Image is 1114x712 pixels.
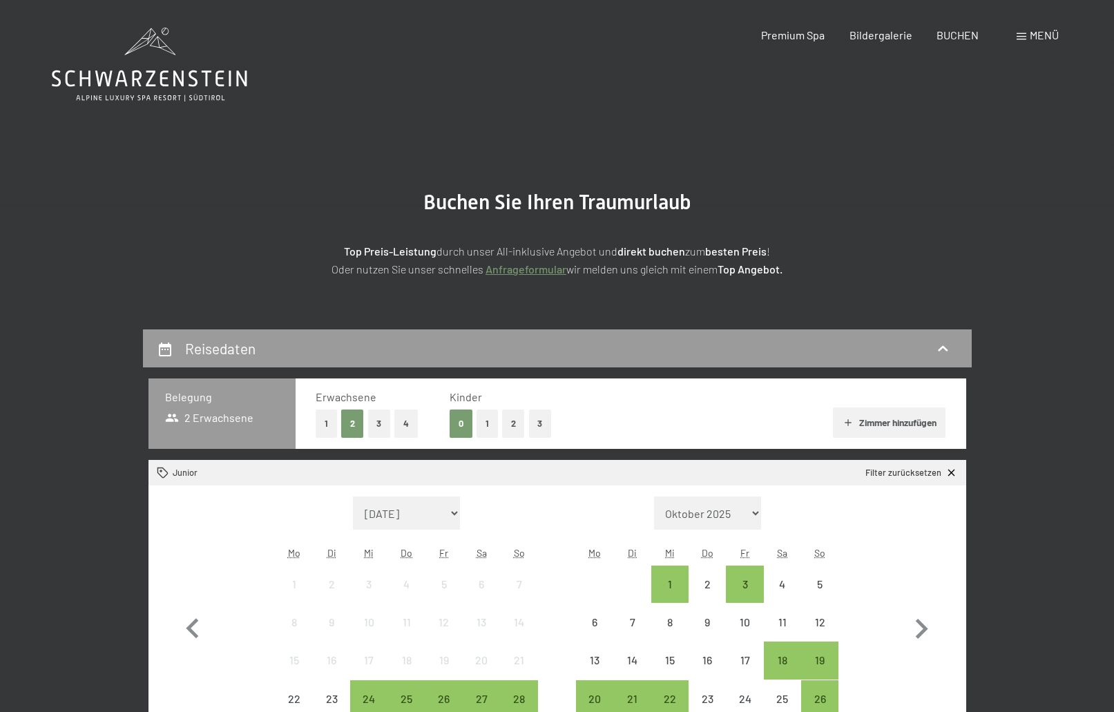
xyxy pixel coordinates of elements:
div: Anreise nicht möglich [689,566,726,603]
div: Anreise nicht möglich [651,604,689,641]
div: Anreise nicht möglich [350,566,387,603]
div: 10 [352,617,386,651]
span: Menü [1030,28,1059,41]
abbr: Mittwoch [364,547,374,559]
div: 8 [277,617,311,651]
svg: Zimmer [157,467,169,479]
div: 19 [427,655,461,689]
button: 1 [316,410,337,438]
div: Sat Oct 11 2025 [764,604,801,641]
div: Anreise nicht möglich [500,604,537,641]
div: Tue Sep 02 2025 [313,566,350,603]
div: Wed Sep 17 2025 [350,642,387,679]
div: 15 [277,655,311,689]
div: Sat Sep 06 2025 [463,566,500,603]
div: Anreise nicht möglich [500,642,537,679]
abbr: Samstag [777,547,787,559]
div: 16 [690,655,724,689]
abbr: Sonntag [514,547,525,559]
div: 13 [577,655,612,689]
div: Anreise nicht möglich [313,604,350,641]
div: Anreise nicht möglich [689,604,726,641]
div: 4 [765,579,800,613]
div: Anreise möglich [651,566,689,603]
div: Wed Oct 08 2025 [651,604,689,641]
div: Sun Sep 07 2025 [500,566,537,603]
div: Junior [157,467,198,479]
div: Anreise nicht möglich [576,604,613,641]
div: Anreise nicht möglich [614,642,651,679]
abbr: Sonntag [814,547,825,559]
h3: Belegung [165,389,279,405]
div: 1 [277,579,311,613]
div: Mon Oct 13 2025 [576,642,613,679]
strong: besten Preis [705,244,767,258]
span: Buchen Sie Ihren Traumurlaub [423,190,691,214]
div: Anreise nicht möglich [500,566,537,603]
div: Anreise nicht möglich [388,604,425,641]
div: 11 [390,617,424,651]
abbr: Montag [288,547,300,559]
div: 1 [653,579,687,613]
a: Filter zurücksetzen [865,467,957,479]
div: 3 [727,579,762,613]
abbr: Dienstag [628,547,637,559]
div: Mon Sep 08 2025 [276,604,313,641]
div: Anreise nicht möglich [463,604,500,641]
div: Anreise nicht möglich [425,566,463,603]
div: Sun Sep 21 2025 [500,642,537,679]
button: 4 [394,410,418,438]
div: 2 [314,579,349,613]
div: Thu Oct 02 2025 [689,566,726,603]
a: Bildergalerie [849,28,912,41]
div: Anreise nicht möglich [726,604,763,641]
div: Fri Oct 17 2025 [726,642,763,679]
button: 2 [341,410,364,438]
div: Anreise nicht möglich [350,604,387,641]
div: Mon Oct 06 2025 [576,604,613,641]
div: 6 [577,617,612,651]
div: Fri Oct 03 2025 [726,566,763,603]
span: Erwachsene [316,390,376,403]
abbr: Freitag [740,547,749,559]
span: Kinder [450,390,482,403]
span: 2 Erwachsene [165,410,254,425]
div: Tue Oct 07 2025 [614,604,651,641]
button: 3 [368,410,391,438]
div: Sun Oct 05 2025 [801,566,838,603]
div: Thu Oct 09 2025 [689,604,726,641]
div: Thu Sep 18 2025 [388,642,425,679]
p: durch unser All-inklusive Angebot und zum ! Oder nutzen Sie unser schnelles wir melden uns gleich... [212,242,903,278]
div: 9 [314,617,349,651]
div: Thu Oct 16 2025 [689,642,726,679]
div: Thu Sep 04 2025 [388,566,425,603]
div: Anreise nicht möglich [614,604,651,641]
div: Sun Oct 12 2025 [801,604,838,641]
strong: Top Preis-Leistung [344,244,436,258]
a: Anfrageformular [486,262,566,276]
abbr: Samstag [477,547,487,559]
button: 2 [502,410,525,438]
abbr: Mittwoch [665,547,675,559]
div: Mon Sep 01 2025 [276,566,313,603]
div: 16 [314,655,349,689]
div: Sat Sep 13 2025 [463,604,500,641]
div: Sat Sep 20 2025 [463,642,500,679]
div: Mon Sep 15 2025 [276,642,313,679]
div: 19 [803,655,837,689]
div: Fri Sep 05 2025 [425,566,463,603]
a: Premium Spa [761,28,825,41]
div: 17 [352,655,386,689]
button: 0 [450,410,472,438]
abbr: Donnerstag [702,547,713,559]
abbr: Donnerstag [401,547,412,559]
button: 3 [529,410,552,438]
span: BUCHEN [937,28,979,41]
div: Anreise nicht möglich [276,642,313,679]
div: 17 [727,655,762,689]
div: 2 [690,579,724,613]
div: 14 [501,617,536,651]
div: 7 [501,579,536,613]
